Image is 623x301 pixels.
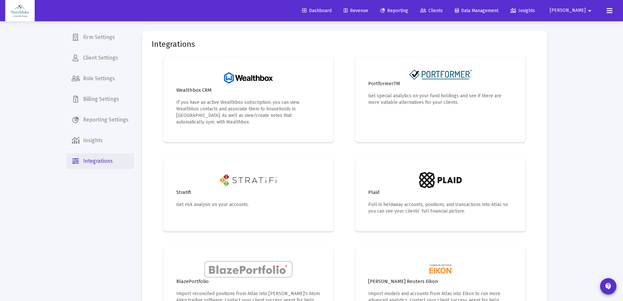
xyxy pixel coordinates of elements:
[66,50,134,66] a: Client Settings
[586,4,594,17] mat-icon: arrow_drop_down
[368,188,513,196] h4: Plaid
[450,4,504,17] a: Data Management
[338,4,373,17] a: Revenue
[302,8,332,13] span: Dashboard
[419,172,462,188] img: plaid-logo.png
[221,70,275,86] img: wealthbox.png
[542,4,601,17] button: [PERSON_NAME]
[66,71,134,86] a: Role Settings
[420,8,443,13] span: Clients
[66,29,134,45] a: Firm Settings
[297,4,337,17] a: Dashboard
[176,188,321,196] h4: Stratifi
[455,8,498,13] span: Data Management
[66,112,134,128] a: Reporting Settings
[368,93,513,106] p: Get special analytics on your fund holdings and see if there are more suitable alternatives for y...
[204,261,292,277] img: blaze-portfolio-logo.png
[176,277,321,285] h4: BlazePortfolio
[176,99,321,125] p: If you have an active Wealthbox subscription, you can view Wealthbox contacts and associate them ...
[66,153,134,169] a: Integrations
[380,8,408,13] span: Reporting
[66,91,134,107] a: Billing Settings
[604,282,612,290] mat-icon: contact_support
[408,70,473,80] img: portformer-logo-with-icon.png
[511,8,535,13] span: Insights
[426,261,454,277] img: thomson-reuters-eikon-logo.png
[375,4,413,17] a: Reporting
[176,86,321,94] h4: Wealthbox CRM
[218,172,279,188] img: stratifi-logo.png
[368,80,513,87] h4: PortformerTM
[10,4,30,17] img: Dashboard
[368,201,513,215] p: Pull in heldaway accounts, positions, and transactions into Atlas so you can see your clients’ fu...
[344,8,368,13] span: Revenue
[176,201,321,208] p: Get risk analysis on your accounts.
[505,4,540,17] a: Insights
[368,277,513,285] h4: [PERSON_NAME] Reuters Eikon
[152,41,537,47] mat-card-title: Integrations
[415,4,448,17] a: Clients
[550,8,586,13] span: [PERSON_NAME]
[66,133,134,148] a: Insights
